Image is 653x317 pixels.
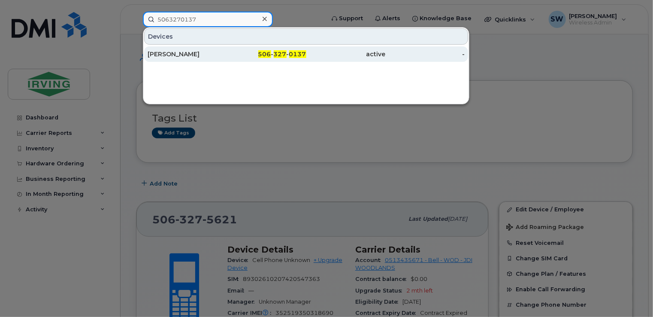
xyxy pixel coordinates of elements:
div: [PERSON_NAME] [148,50,227,58]
div: - [385,50,465,58]
span: 0137 [289,50,306,58]
div: active [306,50,386,58]
a: [PERSON_NAME]506-327-0137active- [144,46,468,62]
div: - - [227,50,306,58]
div: Devices [144,28,468,45]
span: 506 [258,50,271,58]
span: 327 [274,50,287,58]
